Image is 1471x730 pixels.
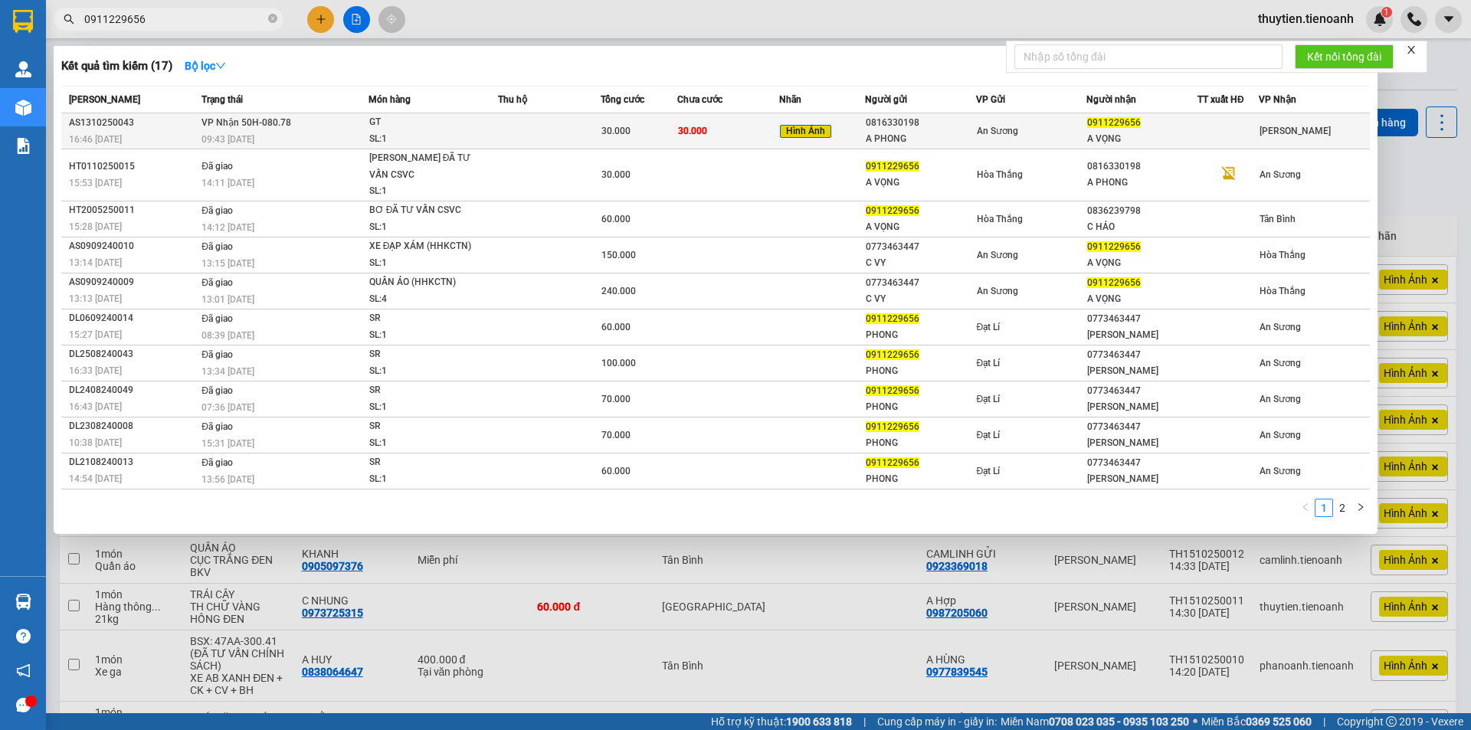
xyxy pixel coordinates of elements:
[866,313,919,324] span: 0911229656
[976,94,1005,105] span: VP Gửi
[1260,466,1301,476] span: An Sương
[866,471,975,487] div: PHONG
[866,327,975,343] div: PHONG
[1334,499,1351,516] a: 2
[201,438,254,449] span: 15:31 [DATE]
[1197,94,1244,105] span: TT xuất HĐ
[84,11,265,28] input: Tìm tên, số ĐT hoặc mã đơn
[1259,94,1296,105] span: VP Nhận
[69,329,122,340] span: 15:27 [DATE]
[1087,203,1197,219] div: 0836239798
[201,94,243,105] span: Trạng thái
[201,205,233,216] span: Đã giao
[64,14,74,25] span: search
[69,310,197,326] div: DL0609240014
[369,219,484,236] div: SL: 1
[369,382,484,399] div: SR
[369,346,484,363] div: SR
[601,169,631,180] span: 30.000
[1260,358,1301,368] span: An Sương
[1087,347,1197,363] div: 0773463447
[1014,44,1283,69] input: Nhập số tổng đài
[780,125,831,139] span: Hình Ảnh
[369,238,484,255] div: XE ĐẠP XÁM (HHKCTN)
[1087,435,1197,451] div: [PERSON_NAME]
[69,134,122,145] span: 16:46 [DATE]
[1333,499,1351,517] li: 2
[15,138,31,154] img: solution-icon
[601,250,636,260] span: 150.000
[1087,131,1197,147] div: A VỌNG
[866,421,919,432] span: 0911229656
[1087,363,1197,379] div: [PERSON_NAME]
[1086,94,1136,105] span: Người nhận
[369,255,484,272] div: SL: 1
[1315,499,1333,517] li: 1
[369,183,484,200] div: SL: 1
[201,178,254,188] span: 14:11 [DATE]
[1260,250,1306,260] span: Hòa Thắng
[369,435,484,452] div: SL: 1
[69,202,197,218] div: HT2005250011
[866,131,975,147] div: A PHONG
[15,61,31,77] img: warehouse-icon
[977,322,1001,332] span: Đạt Lí
[1087,311,1197,327] div: 0773463447
[779,94,801,105] span: Nhãn
[866,175,975,191] div: A VỌNG
[201,117,291,128] span: VP Nhận 50H-080.78
[1315,499,1332,516] a: 1
[1087,399,1197,415] div: [PERSON_NAME]
[977,169,1023,180] span: Hòa Thắng
[268,14,277,23] span: close-circle
[201,330,254,341] span: 08:39 [DATE]
[866,275,975,291] div: 0773463447
[977,250,1018,260] span: An Sương
[866,239,975,255] div: 0773463447
[201,294,254,305] span: 13:01 [DATE]
[201,258,254,269] span: 13:15 [DATE]
[369,363,484,380] div: SL: 1
[369,202,484,219] div: BƠ ĐÃ TƯ VẤN CSVC
[866,457,919,468] span: 0911229656
[866,363,975,379] div: PHONG
[498,94,527,105] span: Thu hộ
[1260,286,1306,296] span: Hòa Thắng
[1087,175,1197,191] div: A PHONG
[1295,44,1394,69] button: Kết nối tổng đài
[16,698,31,712] span: message
[369,327,484,344] div: SL: 1
[1356,502,1365,512] span: right
[1260,394,1301,404] span: An Sương
[201,161,233,172] span: Đã giao
[201,222,254,233] span: 14:12 [DATE]
[601,394,631,404] span: 70.000
[678,126,707,136] span: 30.000
[866,205,919,216] span: 0911229656
[369,471,484,488] div: SL: 1
[601,286,636,296] span: 240.000
[866,161,919,172] span: 0911229656
[369,114,484,131] div: GT
[13,10,33,33] img: logo-vxr
[69,94,140,105] span: [PERSON_NAME]
[1087,419,1197,435] div: 0773463447
[1087,219,1197,235] div: C HẢO
[69,437,122,448] span: 10:38 [DATE]
[1260,430,1301,440] span: An Sương
[69,365,122,376] span: 16:33 [DATE]
[977,358,1001,368] span: Đạt Lí
[977,430,1001,440] span: Đạt Lí
[977,466,1001,476] span: Đạt Lí
[185,60,226,72] strong: Bộ lọc
[677,94,722,105] span: Chưa cước
[866,115,975,131] div: 0816330198
[69,178,122,188] span: 15:53 [DATE]
[201,457,233,468] span: Đã giao
[369,291,484,308] div: SL: 4
[866,435,975,451] div: PHONG
[601,322,631,332] span: 60.000
[69,115,197,131] div: AS1310250043
[369,399,484,416] div: SL: 1
[1406,44,1417,55] span: close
